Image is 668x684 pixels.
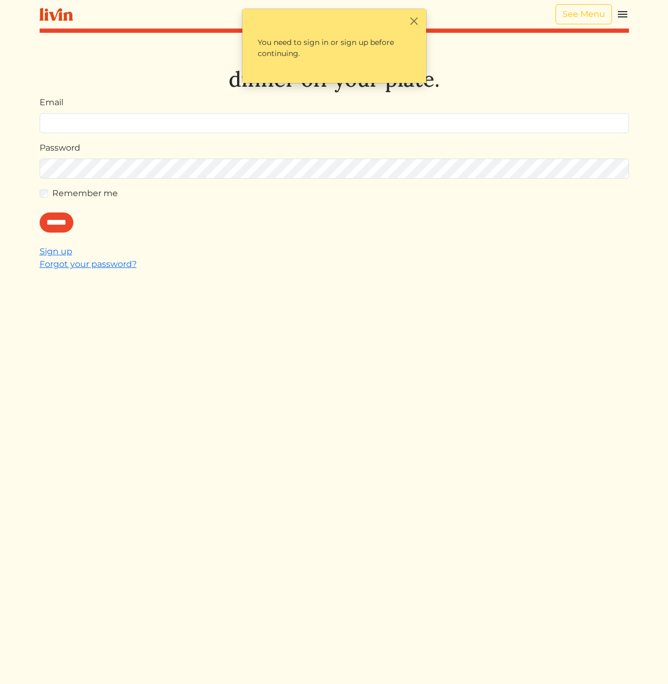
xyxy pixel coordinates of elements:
a: See Menu [556,4,612,24]
img: menu_hamburger-cb6d353cf0ecd9f46ceae1c99ecbeb4a00e71ca567a856bd81f57e9d8c17bb26.svg [616,8,629,21]
img: livin-logo-a0d97d1a881af30f6274990eb6222085a2533c92bbd1e4f22c21b4f0d0e3210c.svg [40,8,73,21]
label: Password [40,142,80,154]
a: Forgot your password? [40,259,137,269]
label: Remember me [52,187,118,200]
p: You need to sign in or sign up before continuing. [249,28,420,68]
label: Email [40,96,63,109]
a: Sign up [40,246,72,256]
button: Close [409,15,420,26]
h1: Let's take dinner off your plate. [40,41,629,92]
